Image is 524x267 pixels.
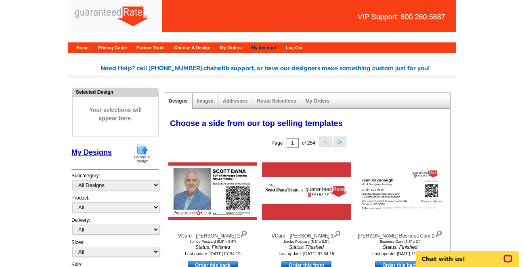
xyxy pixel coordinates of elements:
small: Last update: [DATE] 11:12:09 [372,251,428,256]
i: Status: Finished [356,244,444,251]
img: view design details [435,229,442,238]
a: Addresses [223,98,247,104]
div: Need Help? call [PHONE_NUMBER], with support, or have our designers make something custom just fo... [101,64,456,73]
img: view design details [333,229,341,238]
a: My Orders [306,98,329,104]
div: [PERSON_NAME] Business Card 2 [356,229,444,240]
button: > [333,137,346,147]
a: Designs [169,98,188,104]
div: Subcategory: [71,172,159,194]
a: My Account [252,45,277,50]
a: Log Out [286,45,303,50]
div: Selected Design [73,88,158,96]
a: Choose A Design [174,45,210,50]
span: Page [271,140,283,146]
small: Last update: [DATE] 07:34:19 [185,251,241,256]
img: Jean Kavanaugh Business Card 2 [356,164,444,218]
div: Delivery: [71,217,159,239]
img: VCard - Dana 2 [168,162,257,220]
div: VCard - [PERSON_NAME] 1 [262,229,351,240]
a: Route Selections [257,98,296,104]
iframe: LiveChat chat widget [411,242,524,267]
span: Your selections will appear here. [79,98,152,131]
div: Jumbo Postcard (5.5" x 8.5") [262,240,351,244]
i: Status: Finished [168,244,257,251]
i: Status: Finished [262,244,351,251]
div: Sizes: [71,239,159,261]
span: chat [203,65,216,72]
span: of 254 [302,140,315,146]
a: Home [76,45,89,50]
img: view design details [240,229,247,238]
a: Partner Tools [136,45,165,50]
div: Business Card (3.5" x 2") [356,240,444,244]
img: upload-design [132,143,153,164]
div: Jumbo Postcard (5.5" x 8.5") [168,240,257,244]
span: Choose a side from our top selling templates [170,119,343,128]
div: VCard - [PERSON_NAME] 2 [168,229,257,240]
a: My Designs [71,148,112,156]
a: Images [197,98,214,104]
button: < [319,137,332,147]
small: Last update: [DATE] 07:34:19 [279,251,334,256]
div: Product: [71,194,159,217]
img: VCard - Dana 1 [262,162,351,220]
a: Pricing Guide [98,45,127,50]
a: My Orders [220,45,242,50]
